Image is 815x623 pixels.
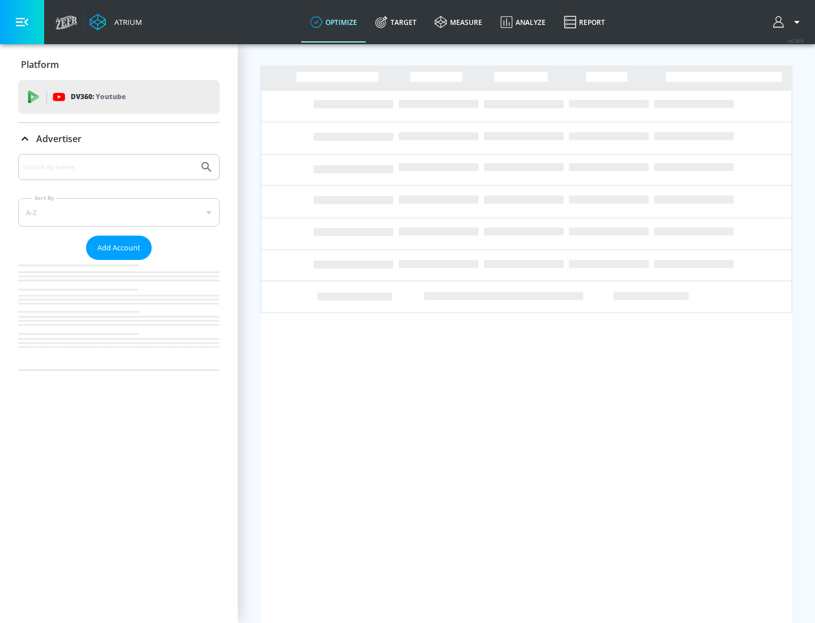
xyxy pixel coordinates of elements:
a: optimize [301,2,366,42]
div: Advertiser [18,154,220,370]
a: measure [426,2,491,42]
a: Analyze [491,2,555,42]
p: Youtube [96,91,126,103]
span: Add Account [97,241,140,254]
a: Report [555,2,614,42]
p: DV360: [71,91,126,103]
span: v 4.28.0 [788,37,804,44]
label: Sort By [32,194,57,202]
div: Platform [18,49,220,80]
a: Target [366,2,426,42]
div: Atrium [110,17,142,27]
div: A-Z [18,198,220,227]
p: Advertiser [36,133,81,145]
a: Atrium [89,14,142,31]
div: DV360: Youtube [18,80,220,114]
button: Add Account [86,236,152,260]
nav: list of Advertiser [18,260,220,370]
p: Platform [21,58,59,71]
input: Search by name [23,160,194,174]
div: Advertiser [18,123,220,155]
